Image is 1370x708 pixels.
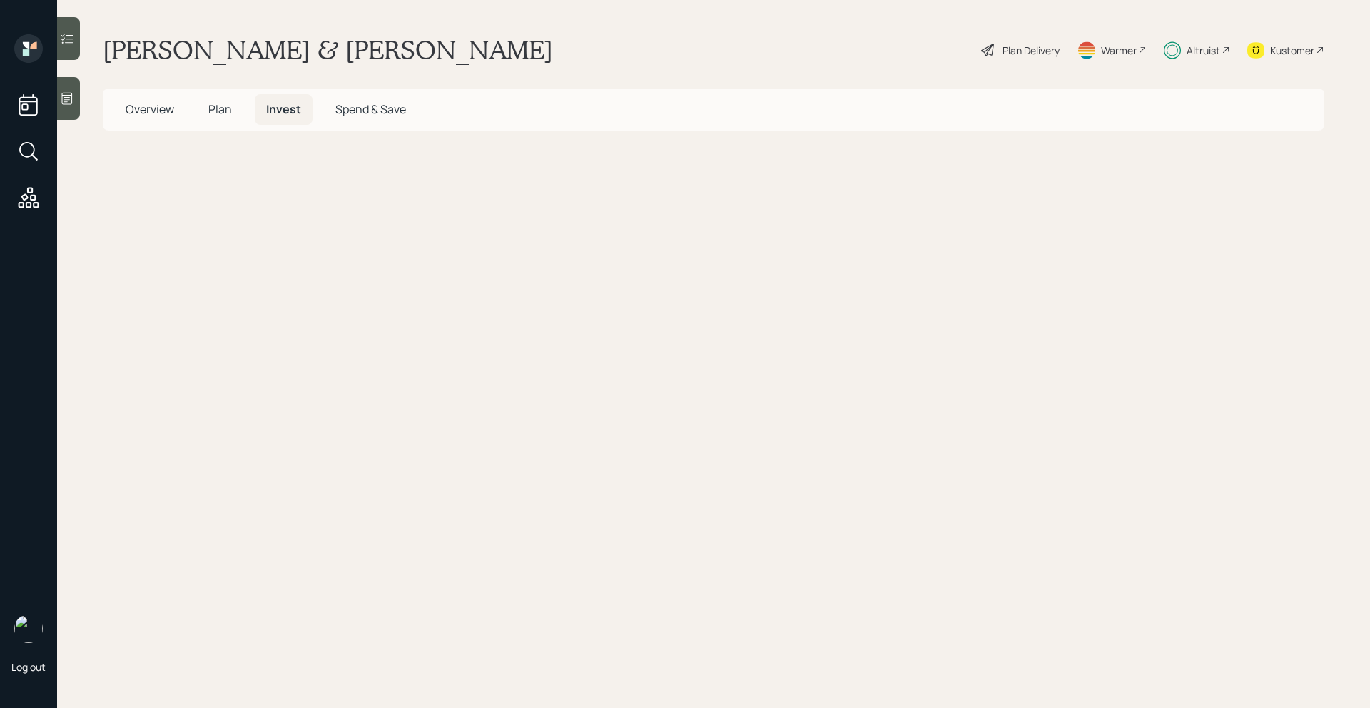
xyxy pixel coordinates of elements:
span: Plan [208,101,232,117]
span: Invest [266,101,301,117]
div: Plan Delivery [1003,43,1060,58]
img: michael-russo-headshot.png [14,615,43,643]
span: Overview [126,101,174,117]
h1: [PERSON_NAME] & [PERSON_NAME] [103,34,553,66]
div: Kustomer [1270,43,1314,58]
span: Spend & Save [335,101,406,117]
div: Altruist [1187,43,1220,58]
div: Log out [11,660,46,674]
div: Warmer [1101,43,1137,58]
